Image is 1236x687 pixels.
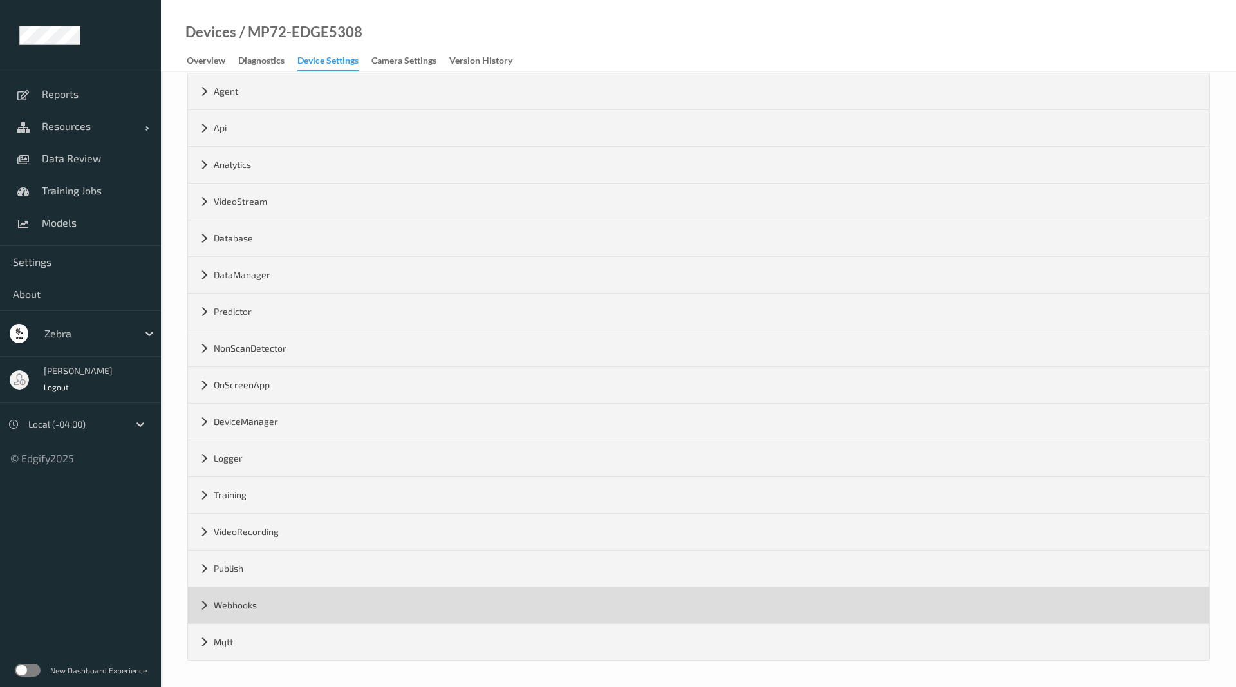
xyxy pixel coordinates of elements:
[238,54,285,70] div: Diagnostics
[188,220,1209,256] div: Database
[188,147,1209,183] div: Analytics
[188,587,1209,623] div: Webhooks
[188,624,1209,660] div: Mqtt
[297,52,371,71] a: Device Settings
[449,52,525,70] a: Version History
[188,110,1209,146] div: Api
[187,52,238,70] a: Overview
[187,54,225,70] div: Overview
[188,514,1209,550] div: VideoRecording
[188,477,1209,513] div: Training
[297,54,359,71] div: Device Settings
[188,257,1209,293] div: DataManager
[238,52,297,70] a: Diagnostics
[371,52,449,70] a: Camera Settings
[188,551,1209,587] div: Publish
[236,26,362,39] div: / MP72-EDGE5308
[449,54,512,70] div: Version History
[188,73,1209,109] div: Agent
[371,54,436,70] div: Camera Settings
[188,367,1209,403] div: OnScreenApp
[188,330,1209,366] div: NonScanDetector
[188,184,1209,220] div: VideoStream
[188,404,1209,440] div: DeviceManager
[185,26,236,39] a: Devices
[188,440,1209,476] div: Logger
[188,294,1209,330] div: Predictor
